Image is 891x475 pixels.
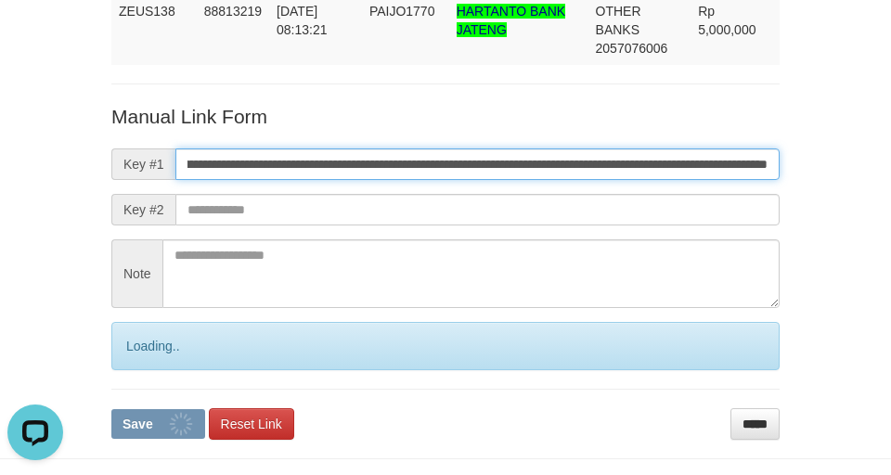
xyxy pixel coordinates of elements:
span: Save [123,417,153,431]
span: Rp 5,000,000 [698,4,755,37]
button: Open LiveChat chat widget [7,7,63,63]
button: Save [111,409,205,439]
span: [DATE] 08:13:21 [277,4,328,37]
span: Reset Link [221,417,282,431]
span: PAIJO1770 [369,4,435,19]
a: Reset Link [209,408,294,440]
span: OTHER BANKS [596,4,641,37]
span: Key #1 [111,148,175,180]
p: Manual Link Form [111,103,780,130]
span: Key #2 [111,194,175,225]
span: Note [111,239,162,308]
span: Nama rekening >18 huruf, harap diedit [457,4,565,37]
div: Loading.. [111,322,780,370]
span: Copy 2057076006 to clipboard [596,41,668,56]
